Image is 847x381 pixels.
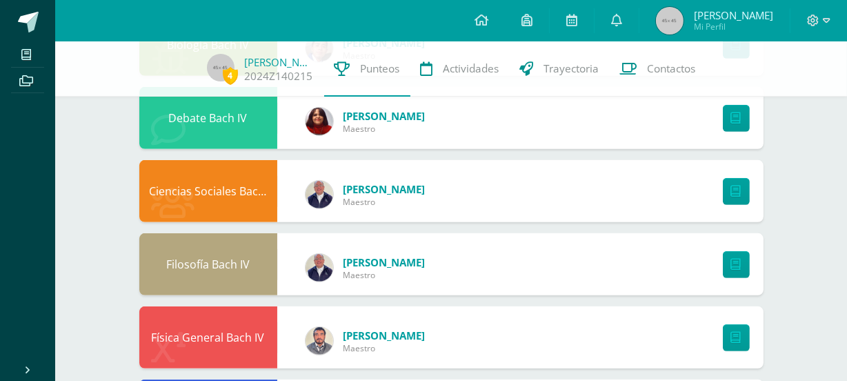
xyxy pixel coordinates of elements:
[343,269,426,281] span: Maestro
[694,21,773,32] span: Mi Perfil
[343,109,426,123] a: [PERSON_NAME]
[207,54,235,81] img: 45x45
[544,61,599,76] span: Trayectoria
[306,181,333,208] img: 8a9643c1d9fe29367a6b5a0e38b41c38.png
[343,182,426,196] a: [PERSON_NAME]
[656,7,684,35] img: 45x45
[139,306,277,369] div: Física General Bach IV
[343,342,426,354] span: Maestro
[694,8,773,22] span: [PERSON_NAME]
[343,123,426,135] span: Maestro
[306,327,333,355] img: b3ade3febffa627f9cc084759de04a77.png
[245,55,314,69] a: [PERSON_NAME]
[510,41,610,97] a: Trayectoria
[343,329,426,342] a: [PERSON_NAME]
[343,196,426,208] span: Maestro
[223,67,238,84] span: 4
[245,69,313,84] a: 2024Z140215
[306,108,333,135] img: 5bb1a44df6f1140bb573547ac59d95bf.png
[610,41,706,97] a: Contactos
[139,160,277,222] div: Ciencias Sociales Bach IV
[139,233,277,295] div: Filosofía Bach IV
[343,255,426,269] a: [PERSON_NAME]
[306,254,333,282] img: 8a9643c1d9fe29367a6b5a0e38b41c38.png
[648,61,696,76] span: Contactos
[139,87,277,149] div: Debate Bach IV
[361,61,400,76] span: Punteos
[444,61,499,76] span: Actividades
[324,41,410,97] a: Punteos
[410,41,510,97] a: Actividades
